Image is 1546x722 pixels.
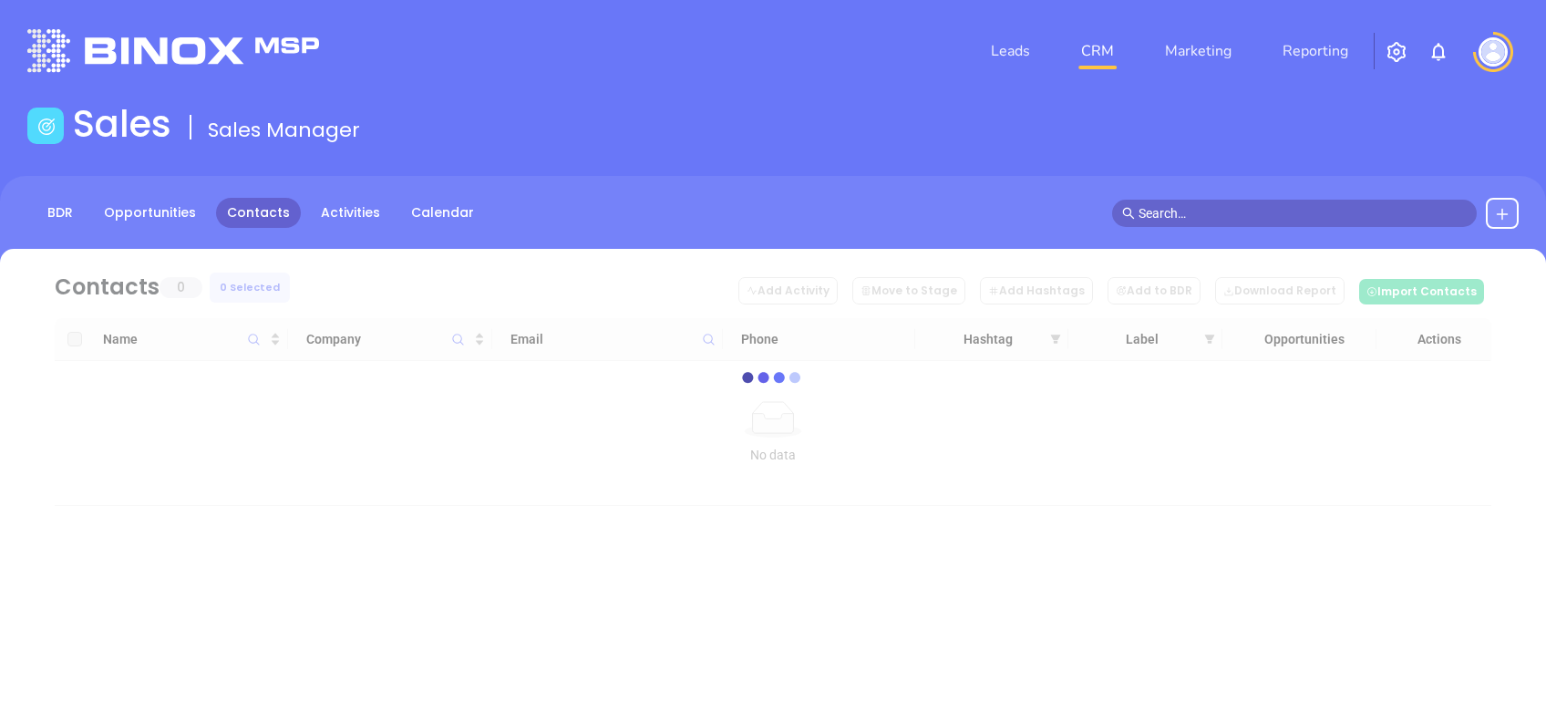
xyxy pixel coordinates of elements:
a: Leads [984,33,1037,69]
a: Opportunities [93,198,207,228]
img: user [1479,37,1508,67]
a: Reporting [1275,33,1355,69]
a: Marketing [1158,33,1239,69]
a: Contacts [216,198,301,228]
img: logo [27,29,319,72]
h1: Sales [73,102,171,146]
span: search [1122,207,1135,220]
a: CRM [1074,33,1121,69]
a: BDR [36,198,84,228]
img: iconNotification [1427,41,1449,63]
a: Calendar [400,198,485,228]
span: Sales Manager [208,116,360,144]
a: Activities [310,198,391,228]
input: Search… [1139,203,1467,223]
img: iconSetting [1386,41,1407,63]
